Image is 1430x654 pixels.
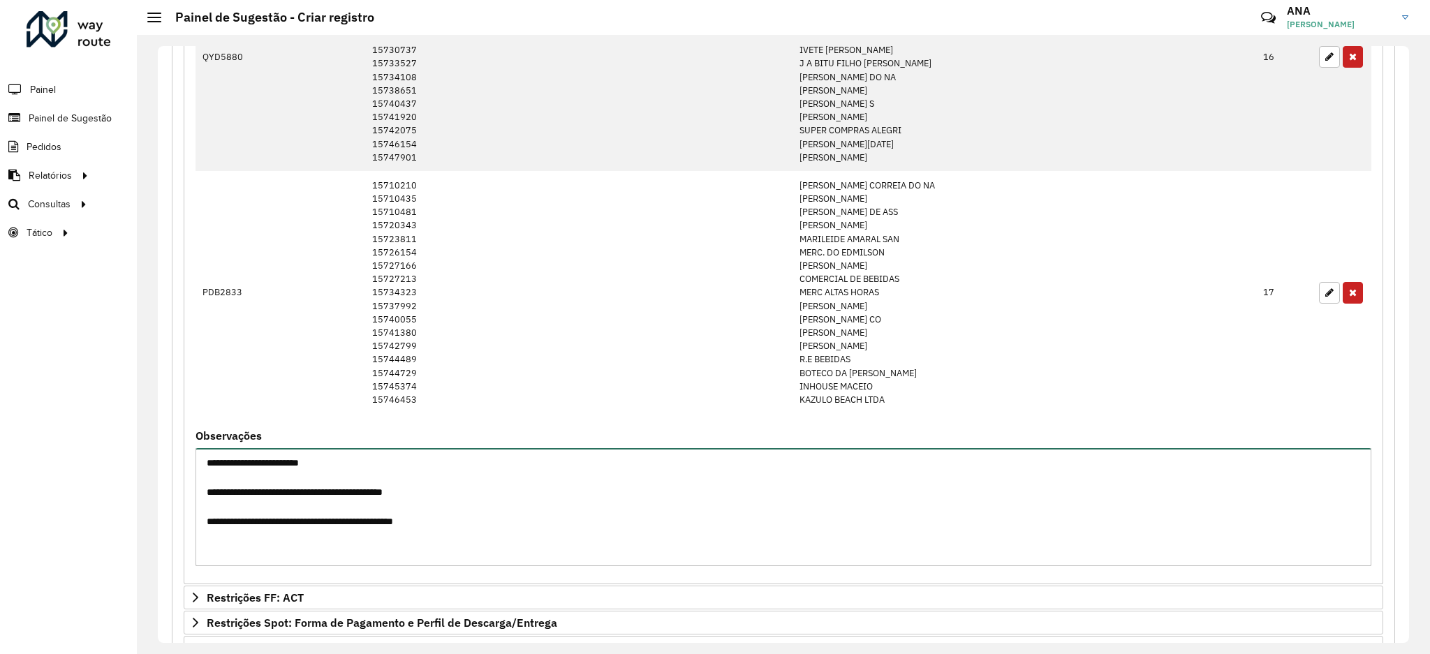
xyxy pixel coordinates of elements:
[1287,18,1392,31] span: [PERSON_NAME]
[207,642,336,653] span: Rota Noturna/Vespertina
[184,586,1383,609] a: Restrições FF: ACT
[207,617,557,628] span: Restrições Spot: Forma de Pagamento e Perfil de Descarga/Entrega
[1287,4,1392,17] h3: ANA
[207,592,304,603] span: Restrições FF: ACT
[27,140,61,154] span: Pedidos
[1256,171,1312,413] td: 17
[1253,3,1283,33] a: Contato Rápido
[184,611,1383,634] a: Restrições Spot: Forma de Pagamento e Perfil de Descarga/Entrega
[793,171,1256,413] td: [PERSON_NAME] CORREIA DO NA [PERSON_NAME] [PERSON_NAME] DE ASS [PERSON_NAME] MARILEIDE AMARAL SAN...
[30,82,56,97] span: Painel
[161,10,374,25] h2: Painel de Sugestão - Criar registro
[196,427,262,444] label: Observações
[29,111,112,126] span: Painel de Sugestão
[27,225,52,240] span: Tático
[196,171,364,413] td: PDB2833
[29,168,72,183] span: Relatórios
[28,197,71,211] span: Consultas
[364,171,792,413] td: 15710210 15710435 15710481 15720343 15723811 15726154 15727166 15727213 15734323 15737992 1574005...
